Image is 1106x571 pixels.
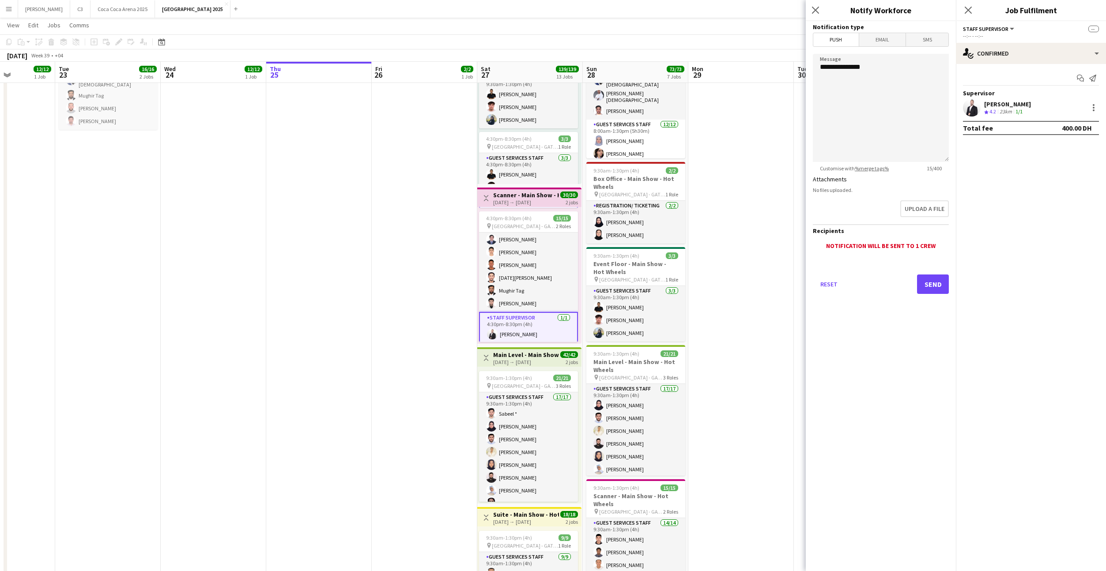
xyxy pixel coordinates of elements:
h3: Notify Workforce [806,4,956,16]
div: 1 Job [245,73,262,80]
app-card-role: Guest Services Staff3/39:30am-1:30pm (4h)[PERSON_NAME][PERSON_NAME][PERSON_NAME] [479,73,578,128]
span: 18/18 [560,511,578,518]
app-card-role: Registration/ Ticketing2/29:30am-1:30pm (4h)[PERSON_NAME][PERSON_NAME] [586,201,685,244]
span: -- [1088,26,1099,32]
span: 21/21 [661,350,678,357]
app-job-card: 9:30am-1:30pm (4h)21/21 [GEOGRAPHIC_DATA] - GATE 73 RolesGuest Services Staff17/179:30am-1:30pm (... [479,371,578,502]
span: [GEOGRAPHIC_DATA] - GATE 7 [599,276,665,283]
div: +04 [55,52,63,59]
h3: Recipients [813,227,949,235]
div: Total fee [963,124,993,132]
div: 1 Job [461,73,473,80]
button: Coca Coca Arena 2025 [91,0,155,18]
span: 9:30am-1:30pm (4h) [593,252,639,259]
app-card-role: Guest Services Staff12/128:00am-1:30pm (5h30m)[PERSON_NAME][PERSON_NAME] [586,120,685,293]
span: Tue [59,65,69,73]
span: 9:30am-1:30pm (4h) [486,375,532,381]
h3: Box Office - Main Show - Hot Wheels [586,175,685,191]
span: 16/16 [139,66,157,72]
span: Mon [692,65,703,73]
app-job-card: 9:30am-1:30pm (4h)3/3Event Floor - Main Show - Hot Wheels [GEOGRAPHIC_DATA] - GATE 71 RoleGuest S... [586,247,685,342]
span: 23 [57,70,69,80]
span: 1 Role [665,276,678,283]
button: [GEOGRAPHIC_DATA] 2025 [155,0,230,18]
span: Jobs [47,21,60,29]
h3: Scanner - Main Show - Hot Wheels [493,191,559,199]
div: Confirmed [956,43,1106,64]
span: 24 [163,70,176,80]
div: [DATE] → [DATE] [493,359,559,365]
div: 7 Jobs [667,73,684,80]
span: 12/12 [245,66,262,72]
span: 2/2 [461,66,473,72]
app-job-card: 9:30am-1:30pm (4h)21/21Main Level - Main Show - Hot Wheels [GEOGRAPHIC_DATA] - GATE 73 RolesGuest... [586,345,685,476]
span: 3/3 [559,135,571,142]
span: Wed [164,65,176,73]
div: Notification will be sent to 1 crew [813,242,949,250]
span: 1 Role [558,143,571,150]
span: Thu [270,65,281,73]
span: Sun [586,65,597,73]
app-job-card: 4:30pm-8:30pm (4h)15/15 [GEOGRAPHIC_DATA] - GATE 72 Roles[PERSON_NAME][PERSON_NAME][PERSON_NAME][... [479,211,578,342]
span: 3 Roles [556,383,571,389]
h3: Scanner - Main Show - Hot Wheels [586,492,685,508]
span: [GEOGRAPHIC_DATA] - GATE 7 [492,383,556,389]
h3: Main Level - Main Show - Hot Wheels [586,358,685,374]
div: 23km [998,108,1014,116]
span: 12/12 [34,66,51,72]
a: Jobs [44,19,64,31]
button: C3 [70,0,91,18]
span: View [7,21,19,29]
button: [PERSON_NAME] [18,0,70,18]
span: 1 Role [665,191,678,198]
span: 2/2 [666,167,678,174]
span: [GEOGRAPHIC_DATA] - GATE 7 [599,374,663,381]
h3: Notification type [813,23,949,31]
app-job-card: 4:30pm-8:30pm (4h)3/3 [GEOGRAPHIC_DATA] - GATE 71 RoleGuest Services Staff3/34:30pm-8:30pm (4h)[P... [479,132,578,209]
span: Customise with [813,165,896,172]
span: 4:30pm-8:30pm (4h) [486,215,532,222]
button: Send [917,274,949,294]
label: Attachments [813,175,847,183]
span: 21/21 [553,375,571,381]
span: 15/15 [661,485,678,491]
span: 30/30 [560,192,578,198]
span: Week 39 [29,52,51,59]
div: [DATE] → [DATE] [493,199,559,206]
div: 2 jobs [566,358,578,365]
span: 15 / 400 [920,165,949,172]
span: Email [859,33,906,46]
span: Staff Supervisor [963,26,1008,32]
span: 25 [268,70,281,80]
span: 4:30pm-8:30pm (4h) [486,135,532,142]
span: [GEOGRAPHIC_DATA] - GATE 7 [492,143,558,150]
span: 42/42 [560,351,578,358]
div: [DATE] [7,51,27,60]
app-job-card: 9:30am-1:30pm (4h)2/2Box Office - Main Show - Hot Wheels [GEOGRAPHIC_DATA] - GATE 71 RoleRegistra... [586,162,685,244]
app-card-role: Guest Services Staff3/34:30pm-8:30pm (4h)[PERSON_NAME][PERSON_NAME][PERSON_NAME] [479,153,578,209]
button: Reset [813,274,845,294]
span: 9:30am-1:30pm (4h) [593,167,639,174]
span: 26 [374,70,382,80]
span: 2 Roles [556,223,571,229]
button: Staff Supervisor [963,26,1015,32]
a: Edit [25,19,42,31]
div: --:-- - --:-- [963,33,1099,39]
span: 27 [479,70,491,80]
div: 13 Jobs [556,73,578,80]
span: Comms [69,21,89,29]
span: 4.2 [989,108,996,115]
div: 9:30am-1:30pm (4h)3/3 [GEOGRAPHIC_DATA] - GATE 71 RoleGuest Services Staff3/39:30am-1:30pm (4h)[P... [479,52,578,128]
span: 29 [691,70,703,80]
h3: Event Floor - Main Show - Hot Wheels [586,260,685,276]
div: 2 jobs [566,518,578,525]
app-job-card: 8:00am-1:30pm (5h30m)16/16Pre Show - Hot Wheels [GEOGRAPHIC_DATA] - GATE 73 RolesGuest Services S... [586,28,685,158]
div: 2 jobs [566,198,578,206]
a: View [4,19,23,31]
div: [PERSON_NAME] [984,100,1031,108]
